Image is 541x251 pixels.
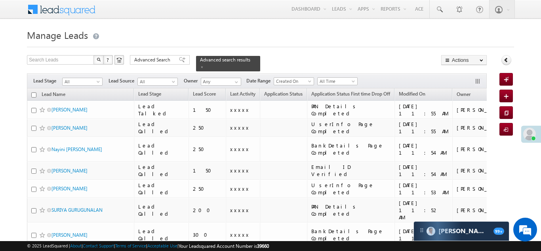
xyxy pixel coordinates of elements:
span: xxxxx [230,207,250,213]
div: Lead Called [138,142,185,156]
a: Contact Support [83,243,114,248]
button: Actions [441,55,487,65]
div: 250 [193,185,222,192]
a: Lead Stage [134,90,165,100]
a: Application Status [260,90,307,100]
span: Your Leadsquared Account Number is [179,243,269,249]
div: UserInfo Page Completed [311,121,391,135]
a: All Time [317,77,358,85]
a: Terms of Service [115,243,146,248]
div: [DATE] 11:52 AM [399,199,449,221]
span: Lead Source [109,77,137,84]
div: 300 [193,231,222,238]
div: BankDetails Page Completed [311,228,391,242]
div: 150 [193,167,222,174]
a: Lead Name [38,90,69,100]
div: [DATE] 11:54 AM [399,142,449,156]
span: Advanced search results [200,57,250,63]
span: Modified On [399,91,425,97]
div: [DATE] 11:55 AM [399,103,449,117]
div: Lead Called [138,228,185,242]
span: Application Status First time Drop Off [311,91,390,97]
div: Lead Talked [138,103,185,117]
a: [PERSON_NAME] [51,125,88,131]
img: Search [97,57,101,61]
img: Carter [427,227,435,236]
div: Lead Called [138,182,185,196]
a: Last Activity [226,90,259,100]
span: xxxxx [230,231,250,238]
div: PAN Details Completed [311,103,391,117]
span: Lead Stage [33,77,62,84]
a: Acceptable Use [147,243,177,248]
a: Application Status First time Drop Off [307,90,394,100]
button: ? [103,55,113,65]
a: [PERSON_NAME] [51,232,88,238]
a: All [137,78,178,86]
span: xxxxx [230,106,250,113]
a: Nayini [PERSON_NAME] [51,146,102,152]
a: [PERSON_NAME] [51,107,88,113]
span: ? [107,56,110,63]
a: Show All Items [230,78,240,86]
div: 250 [193,146,222,153]
span: xxxxx [230,167,250,174]
a: Lead Score [189,90,220,100]
span: 39660 [257,243,269,249]
div: [PERSON_NAME] [457,167,509,174]
span: Application Status [264,91,303,97]
div: [PERSON_NAME] [457,207,509,214]
div: 150 [193,106,222,113]
span: Manage Leads [27,29,88,41]
a: Modified On [395,90,429,100]
a: [PERSON_NAME] [51,168,88,174]
img: carter-drag [419,227,425,234]
input: Type to Search [201,78,241,86]
div: [DATE] 11:54 AM [399,163,449,178]
div: UserInfo Page Completed [311,182,391,196]
span: Advanced Search [134,56,173,63]
div: Lead Called [138,121,185,135]
span: Date Range [246,77,274,84]
a: [PERSON_NAME] [51,186,88,192]
div: [DATE] 11:34 AM [399,228,449,242]
span: xxxxx [230,185,250,192]
span: All Time [318,78,355,85]
a: About [70,243,82,248]
span: Owner [184,77,201,84]
div: [PERSON_NAME] [457,185,509,192]
span: © 2025 LeadSquared | | | | | [27,242,269,250]
div: 250 [193,124,222,131]
span: xxxxx [230,124,250,131]
span: Lead Stage [138,91,161,97]
div: [PERSON_NAME] [457,106,509,113]
div: PAN Details Completed [311,203,391,217]
div: BankDetails Page Completed [311,142,391,156]
div: Email ID Verified [311,163,391,178]
span: Carter [438,227,490,235]
span: 99+ [493,228,504,235]
div: Lead Called [138,163,185,178]
span: Lead Score [193,91,216,97]
div: 200 [193,207,222,214]
div: [PERSON_NAME] [457,146,509,153]
span: xxxxx [230,146,250,152]
a: All [62,78,103,86]
div: carter-dragCarter[PERSON_NAME]99+ [413,221,509,241]
div: [PERSON_NAME] [457,124,509,131]
span: Created On [274,78,312,85]
input: Check all records [31,92,36,98]
div: [DATE] 11:55 AM [399,121,449,135]
a: SURIYA GURUGUNALAN [51,207,103,213]
span: All [138,78,175,85]
span: All [63,78,100,85]
div: [DATE] 11:53 AM [399,182,449,196]
span: Owner [457,91,471,97]
a: Created On [274,77,314,85]
div: Lead Called [138,203,185,217]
